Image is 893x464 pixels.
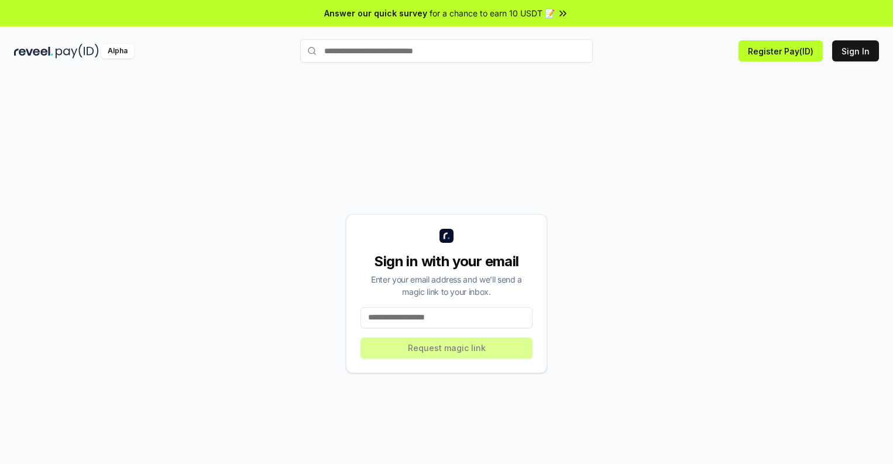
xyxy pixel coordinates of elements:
img: pay_id [56,44,99,59]
img: reveel_dark [14,44,53,59]
button: Register Pay(ID) [739,40,823,61]
div: Enter your email address and we’ll send a magic link to your inbox. [360,273,533,298]
span: Answer our quick survey [324,7,427,19]
button: Sign In [832,40,879,61]
span: for a chance to earn 10 USDT 📝 [430,7,555,19]
div: Sign in with your email [360,252,533,271]
div: Alpha [101,44,134,59]
img: logo_small [439,229,454,243]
